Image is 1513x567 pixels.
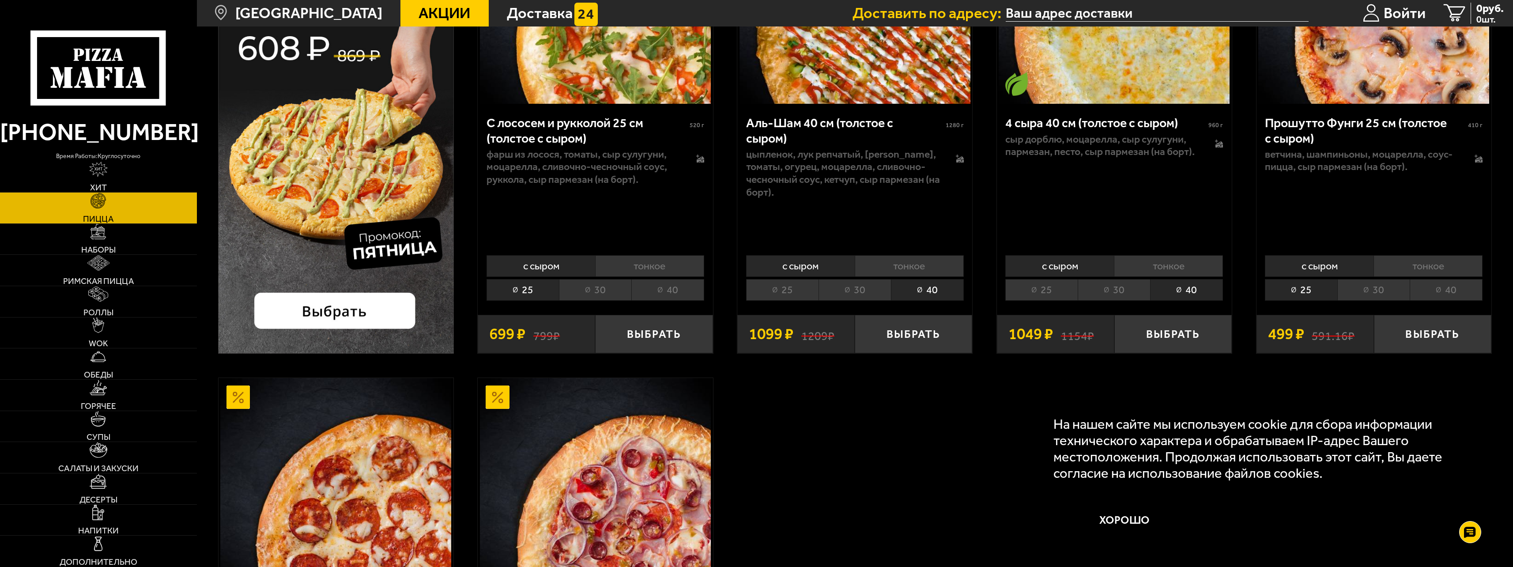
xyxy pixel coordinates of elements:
[533,326,560,342] s: 799 ₽
[1150,279,1223,301] li: 40
[1005,72,1029,96] img: Вегетарианское блюдо
[1265,115,1466,146] div: Прошутто Фунги 25 см (толстое с сыром)
[1005,133,1199,158] p: сыр дорблю, моцарелла, сыр сулугуни, пармезан, песто, сыр пармезан (на борт).
[1005,279,1078,301] li: 25
[853,6,1006,21] span: Доставить по адресу:
[1476,15,1504,24] span: 0 шт.
[1337,279,1410,301] li: 30
[1268,326,1304,342] span: 499 ₽
[946,121,964,129] span: 1280 г
[1384,6,1426,21] span: Войти
[487,148,680,186] p: фарш из лосося, томаты, сыр сулугуни, моцарелла, сливочно-чесночный соус, руккола, сыр пармезан (...
[58,464,139,472] span: Салаты и закуски
[83,308,113,317] span: Роллы
[690,121,704,129] span: 520 г
[631,279,704,301] li: 40
[1476,3,1504,14] span: 0 руб.
[1005,255,1114,277] li: с сыром
[63,277,134,285] span: Римская пицца
[1114,255,1223,277] li: тонкое
[487,279,559,301] li: 25
[1265,255,1373,277] li: с сыром
[1265,279,1337,301] li: 25
[801,326,834,342] s: 1209 ₽
[87,433,110,441] span: Супы
[226,386,250,409] img: Акционный
[81,246,116,254] span: Наборы
[749,326,793,342] span: 1099 ₽
[595,255,704,277] li: тонкое
[89,339,108,348] span: WOK
[1410,279,1483,301] li: 40
[855,315,972,353] button: Выбрать
[487,115,687,146] div: С лососем и рукколой 25 см (толстое с сыром)
[1373,255,1483,277] li: тонкое
[1006,5,1308,22] input: Ваш адрес доставки
[1053,496,1195,544] button: Хорошо
[1265,148,1459,173] p: ветчина, шампиньоны, моцарелла, соус-пицца, сыр пармезан (на борт).
[235,6,382,21] span: [GEOGRAPHIC_DATA]
[487,255,595,277] li: с сыром
[1374,315,1491,353] button: Выбрать
[746,279,819,301] li: 25
[574,3,598,26] img: 15daf4d41897b9f0e9f617042186c801.svg
[746,255,855,277] li: с сыром
[1312,326,1355,342] s: 591.16 ₽
[1468,121,1483,129] span: 410 г
[489,326,525,342] span: 699 ₽
[1005,115,1206,130] div: 4 сыра 40 см (толстое с сыром)
[486,386,509,409] img: Акционный
[1114,315,1232,353] button: Выбрать
[1061,326,1094,342] s: 1154 ₽
[595,315,713,353] button: Выбрать
[855,255,964,277] li: тонкое
[819,279,891,301] li: 30
[746,148,940,198] p: цыпленок, лук репчатый, [PERSON_NAME], томаты, огурец, моцарелла, сливочно-чесночный соус, кетчуп...
[90,183,107,192] span: Хит
[746,115,943,146] div: Аль-Шам 40 см (толстое с сыром)
[507,6,573,21] span: Доставка
[891,279,964,301] li: 40
[60,558,137,566] span: Дополнительно
[419,6,470,21] span: Акции
[559,279,631,301] li: 30
[81,402,116,410] span: Горячее
[1078,279,1150,301] li: 30
[1008,326,1053,342] span: 1049 ₽
[1053,416,1471,481] p: На нашем сайте мы используем cookie для сбора информации технического характера и обрабатываем IP...
[1208,121,1223,129] span: 960 г
[78,526,119,535] span: Напитки
[83,215,113,223] span: Пицца
[79,495,117,504] span: Десерты
[84,370,113,379] span: Обеды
